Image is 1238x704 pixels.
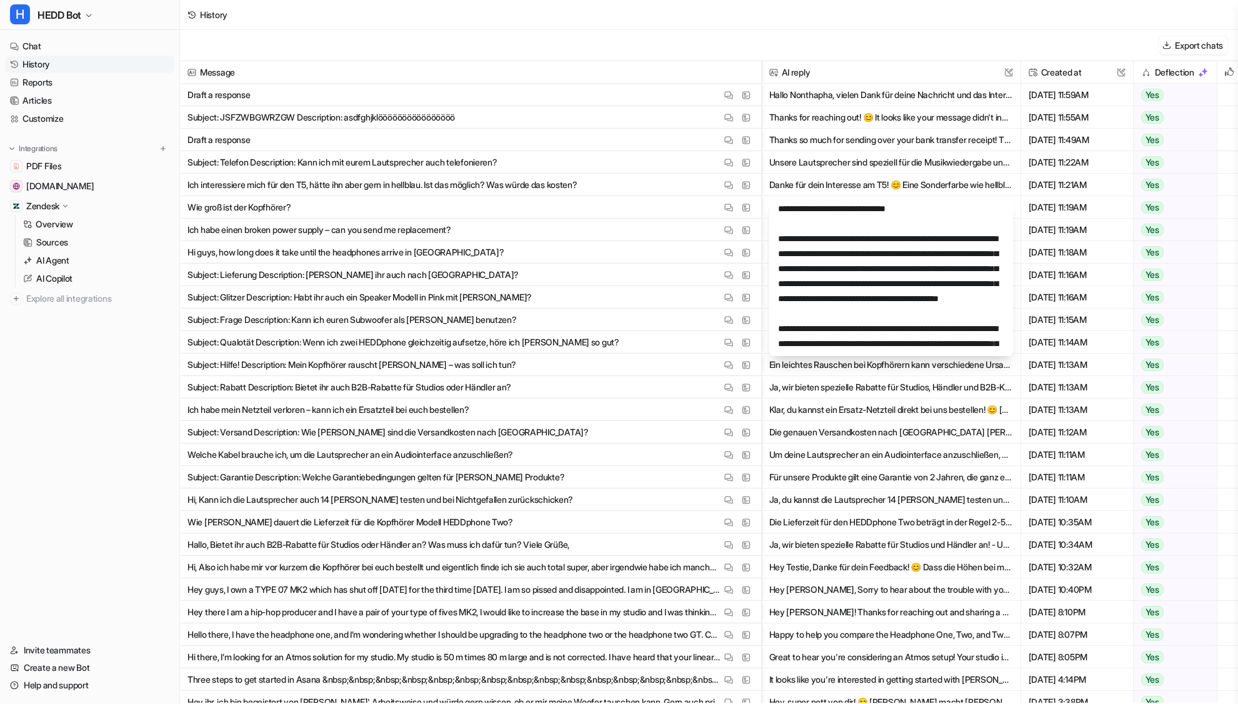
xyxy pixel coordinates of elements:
[1134,376,1211,399] button: Yes
[769,511,1013,533] button: Die Lieferzeit für den HEDDphone Two beträgt in der Regel 2-5 Werktage mit UPS, sofern das Modell...
[1141,561,1164,573] span: Yes
[1026,106,1128,129] span: [DATE] 11:55AM
[1134,196,1211,219] button: Yes
[1141,89,1164,101] span: Yes
[1026,129,1128,151] span: [DATE] 11:49AM
[187,668,721,691] p: Three steps to get started in Asana &nbsp;‌&nbsp;‌&nbsp;‌&nbsp;‌&nbsp;‌&nbsp;‌&nbsp;‌&nbsp;‌&nbsp...
[769,623,1013,646] button: Happy to help you compare the Headphone One, Two, and Two GT! Here’s a clear breakdown to help yo...
[1134,533,1211,556] button: Yes
[187,219,451,241] p: Ich habe einen broken power supply – can you send me replacement?
[200,8,227,21] div: History
[10,362,240,391] div: Katelin says…
[18,270,174,287] a: AI Copilot
[8,5,32,29] button: go back
[20,261,191,284] b: Settings > Billing
[187,488,573,511] p: Hi, Kann ich die Lautsprecher auch 14 [PERSON_NAME] testen und bei Nichtgefallen zurückschicken?
[187,578,721,601] p: Hey guys, I own a TYPE 07 MK2 which has shut off [DATE] for the third time [DATE]. I am so pissed...
[36,218,73,231] p: Overview
[74,365,193,376] div: joined the conversation
[1026,511,1128,533] span: [DATE] 10:35AM
[767,61,1016,84] span: AI reply
[1159,36,1228,54] button: Export chats
[5,677,174,694] a: Help and support
[1141,583,1164,596] span: Yes
[769,646,1013,668] button: Great to hear you're considering an Atmos setup! Your studio is quite large, and choosing the rig...
[1134,354,1211,376] button: Yes
[5,142,61,155] button: Integrations
[1134,264,1211,286] button: Yes
[12,202,20,210] img: Zendesk
[1141,449,1164,461] span: Yes
[18,234,174,251] a: Sources
[769,354,1013,376] button: Ein leichtes Rauschen bei Kopfhörern kann verschiedene Ursachen haben. In vielen Fällen handelt e...
[5,56,174,73] a: History
[1141,179,1164,191] span: Yes
[1155,61,1194,84] h2: Deflection
[20,101,195,162] div: Great to hear things are looking good so far! I’ve passed your request to the team and will get b...
[36,272,72,285] p: AI Copilot
[187,511,513,533] p: Wie [PERSON_NAME] dauert die Lieferzeit für die Kopfhörer Modell HEDDphone Two?
[61,16,156,28] p: The team can also help
[12,162,20,170] img: PDF Files
[1026,309,1128,331] span: [DATE] 11:15AM
[1141,628,1164,641] span: Yes
[5,642,174,659] a: Invite teammates
[187,399,469,421] p: Ich habe mein Netzteil verloren – kann ich ein Ersatzteil bei euch bestellen?
[187,241,504,264] p: Hi guys, how long does it take until the headphones arrive in [GEOGRAPHIC_DATA]?
[187,106,455,129] p: Subject: JSFZWBGWRZGW Description: asdfghjklöööööööööööööööö
[26,160,61,172] span: PDF Files
[1141,201,1164,214] span: Yes
[1134,511,1211,533] button: Yes
[769,376,1013,399] button: Ja, wir bieten spezielle Rabatte für Studios, Händler und B2B-Kunden an. In der Regel gibt es ein...
[61,6,105,16] h1: Operator
[187,84,251,106] p: Draft a response
[769,84,1013,106] button: Hallo Nonthapha, vielen Dank für deine Nachricht und das Interesse an einer Zusammenarbeit mit HE...
[1026,219,1128,241] span: [DATE] 11:19AM
[19,144,57,154] p: Integrations
[1141,134,1164,146] span: Yes
[187,421,589,444] p: Subject: Versand Description: Wie [PERSON_NAME] sind die Versandkosten nach [GEOGRAPHIC_DATA]?
[187,444,513,466] p: Welche Kabel brauche ich, um die Lautsprecher an ein Audiointerface anzuschließen?
[5,110,174,127] a: Customize
[1026,466,1128,488] span: [DATE] 11:11AM
[1134,309,1211,331] button: Yes
[187,309,517,331] p: Subject: Frage Description: Kann ich euren Subwoofer als [PERSON_NAME] benutzen?
[74,366,104,375] b: Katelin
[219,5,242,27] div: Close
[18,216,174,233] a: Overview
[1134,646,1211,668] button: Yes
[1134,331,1211,354] button: Yes
[1026,556,1128,578] span: [DATE] 10:32AM
[5,92,174,109] a: Articles
[187,601,721,623] p: Hey there I am a hip-hop producer and I have a pair of your type of fives MK2, I would like to in...
[20,162,195,297] div: To clarify, the orange "trial expired" banner appears when you hit the AI reply limit. Even if yo...
[1026,578,1128,601] span: [DATE] 10:40PM
[1134,601,1211,623] button: Yes
[1134,466,1211,488] button: Yes
[1141,538,1164,551] span: Yes
[7,144,16,153] img: expand menu
[1134,241,1211,264] button: Yes
[26,180,94,192] span: [DOMAIN_NAME]
[10,345,240,362] div: [DATE]
[39,409,49,419] button: Gif picker
[769,578,1013,601] button: Hey [PERSON_NAME], Sorry to hear about the trouble with your Type 07 MK2—totally get how frustrat...
[769,466,1013,488] button: Für unsere Produkte gilt eine Garantie von 2 Jahren, die ganz einfach auf 5 Jahre verlängert werd...
[187,286,532,309] p: Subject: Glitzer Description: Habt ihr auch ein Speaker Modell in Pink mit [PERSON_NAME]?
[1134,129,1211,151] button: Yes
[57,364,70,377] img: Profile image for Katelin
[1026,61,1128,84] span: Created at
[1026,376,1128,399] span: [DATE] 11:13AM
[1141,404,1164,416] span: Yes
[187,264,519,286] p: Subject: Lieferung Description: [PERSON_NAME] ihr auch nach [GEOGRAPHIC_DATA]?
[1026,196,1128,219] span: [DATE] 11:19AM
[1134,219,1211,241] button: Yes
[187,174,577,196] p: Ich interessiere mich für den T5, hätte ihn aber gern in hellblau. Ist das möglich? Was würde das...
[1134,174,1211,196] button: Yes
[1141,359,1164,371] span: Yes
[1134,556,1211,578] button: Yes
[1134,488,1211,511] button: Yes
[1141,336,1164,349] span: Yes
[769,444,1013,466] button: Um deine Lautsprecher an ein Audiointerface anzuschließen, brauchst du in den meisten Fällen ganz...
[1141,651,1164,663] span: Yes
